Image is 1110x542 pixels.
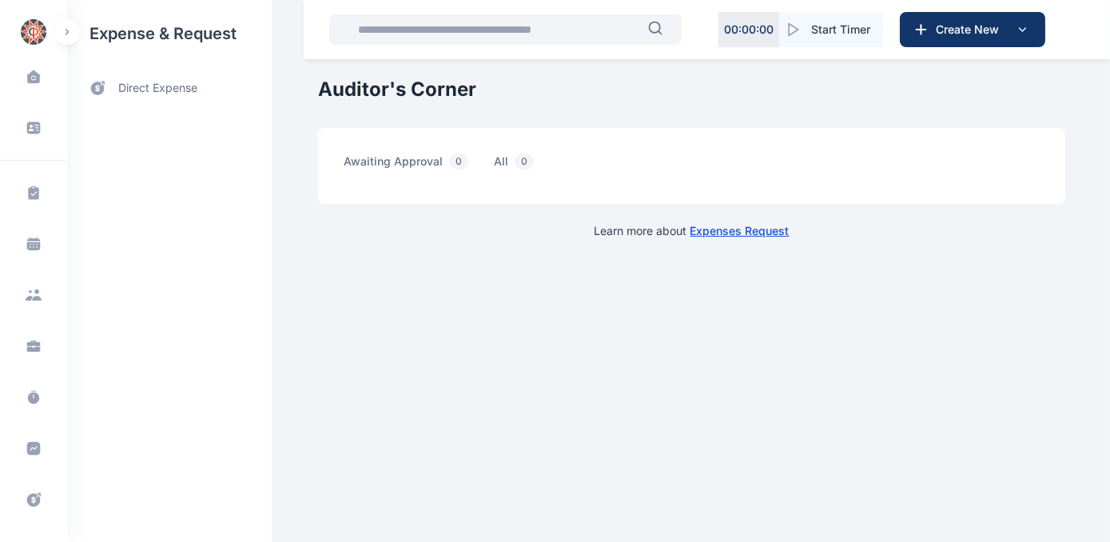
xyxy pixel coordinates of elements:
span: direct expense [118,80,197,97]
a: direct expense [67,67,272,110]
span: all [494,153,540,178]
a: Expenses Request [690,224,790,237]
span: Create New [929,22,1013,38]
span: Start Timer [811,22,870,38]
a: awaiting approval0 [344,153,494,178]
h1: Auditor's Corner [318,77,1065,102]
p: Learn more about [595,223,790,239]
button: Create New [900,12,1045,47]
button: Start Timer [779,12,883,47]
p: 00 : 00 : 00 [724,22,774,38]
span: awaiting approval [344,153,475,178]
span: 0 [515,153,534,169]
span: 0 [449,153,468,169]
a: all0 [494,153,559,178]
